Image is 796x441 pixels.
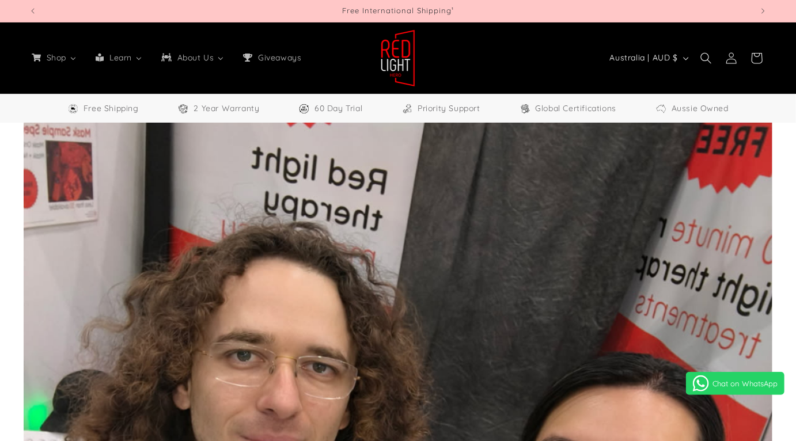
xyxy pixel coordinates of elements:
[233,45,309,70] a: Giveaways
[177,103,189,115] img: Warranty Icon
[44,52,67,63] span: Shop
[342,6,454,15] span: Free International Shipping¹
[610,52,678,64] span: Australia | AUD $
[401,101,480,116] a: Priority Support
[381,29,415,87] img: Red Light Hero
[107,52,133,63] span: Learn
[536,101,617,116] span: Global Certifications
[655,103,667,115] img: Aussie Owned Icon
[672,101,729,116] span: Aussie Owned
[314,101,362,116] span: 60 Day Trial
[151,45,233,70] a: About Us
[194,101,259,116] span: 2 Year Warranty
[67,101,139,116] a: Free Worldwide Shipping
[520,101,617,116] a: Global Certifications
[298,101,362,116] a: 60 Day Trial
[256,52,302,63] span: Giveaways
[298,103,310,115] img: Trial Icon
[418,101,480,116] span: Priority Support
[177,101,259,116] a: 2 Year Warranty
[175,52,215,63] span: About Us
[377,25,420,91] a: Red Light Hero
[693,45,719,71] summary: Search
[655,101,729,116] a: Aussie Owned
[603,47,693,69] button: Australia | AUD $
[520,103,531,115] img: Certifications Icon
[67,103,79,115] img: Free Shipping Icon
[712,379,778,388] span: Chat on WhatsApp
[686,372,784,395] a: Chat on WhatsApp
[22,45,86,70] a: Shop
[86,45,151,70] a: Learn
[84,101,139,116] span: Free Shipping
[401,103,413,115] img: Support Icon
